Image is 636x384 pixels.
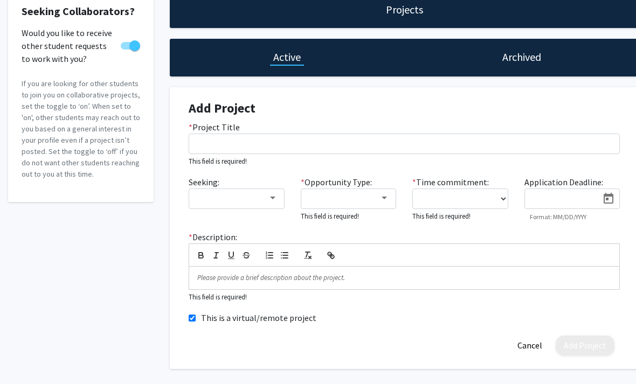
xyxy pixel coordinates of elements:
h2: Seeking Collaborators? [22,5,140,18]
h1: Active [273,50,301,65]
label: Application Deadline: [524,176,603,189]
strong: Add Project [189,100,255,117]
small: This field is required! [189,293,247,302]
small: This field is required! [189,157,247,166]
span: Would you like to receive other student requests to work with you? [22,27,116,66]
label: Seeking: [189,176,219,189]
button: Add Project [556,336,614,356]
small: This field is required! [301,212,359,221]
label: Time commitment: [412,176,489,189]
label: This is a virtual/remote project [201,312,316,325]
p: If you are looking for other students to join you on collaborative projects, set the toggle to ‘o... [22,79,140,180]
label: Opportunity Type: [301,176,372,189]
h1: Projects [386,3,423,18]
iframe: Chat [8,336,46,376]
button: Cancel [509,336,550,356]
button: Open calendar [598,190,619,209]
h1: Archived [502,50,541,65]
label: Project Title [189,121,240,134]
small: This field is required! [412,212,471,221]
label: Description: [189,231,237,244]
mat-hint: Format: MM/DD/YYYY [530,214,586,221]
